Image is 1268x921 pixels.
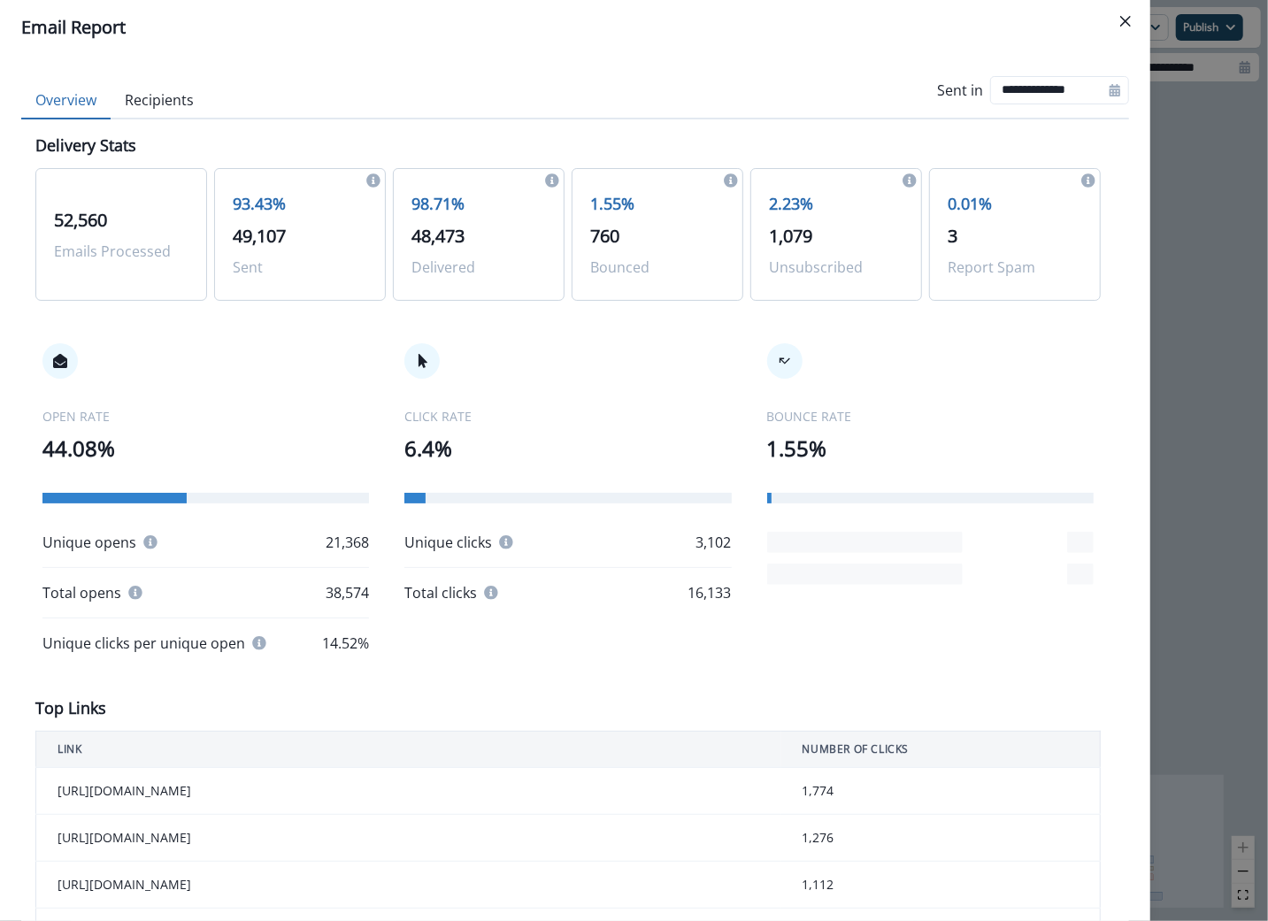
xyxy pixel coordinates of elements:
p: Sent [233,257,367,278]
p: 44.08% [42,433,369,464]
p: Total clicks [404,582,477,603]
span: 760 [590,224,619,248]
td: [URL][DOMAIN_NAME] [36,815,781,862]
p: Top Links [35,696,106,720]
td: 1,774 [781,768,1101,815]
div: Email Report [21,14,1129,41]
button: Overview [21,82,111,119]
p: Bounced [590,257,725,278]
p: Unique clicks per unique open [42,633,245,654]
th: LINK [36,732,781,768]
p: 98.71% [411,192,546,216]
p: 14.52% [322,633,369,654]
p: 0.01% [948,192,1082,216]
p: Delivery Stats [35,134,136,157]
p: 16,133 [688,582,732,603]
p: 6.4% [404,433,731,464]
p: 2.23% [769,192,903,216]
p: Total opens [42,582,121,603]
p: 93.43% [233,192,367,216]
p: 3,102 [696,532,732,553]
td: [URL][DOMAIN_NAME] [36,862,781,909]
span: 48,473 [411,224,465,248]
p: Sent in [937,80,983,101]
p: Unique opens [42,532,136,553]
button: Recipients [111,82,208,119]
span: 1,079 [769,224,812,248]
td: 1,276 [781,815,1101,862]
p: Report Spam [948,257,1082,278]
p: BOUNCE RATE [767,407,1094,426]
p: Unique clicks [404,532,492,553]
span: 49,107 [233,224,286,248]
span: 52,560 [54,208,107,232]
p: OPEN RATE [42,407,369,426]
p: Unsubscribed [769,257,903,278]
p: Emails Processed [54,241,188,262]
td: 1,112 [781,862,1101,909]
button: Close [1111,7,1140,35]
p: CLICK RATE [404,407,731,426]
p: 38,574 [326,582,369,603]
p: 21,368 [326,532,369,553]
p: 1.55% [767,433,1094,464]
p: 1.55% [590,192,725,216]
th: NUMBER OF CLICKS [781,732,1101,768]
p: Delivered [411,257,546,278]
span: 3 [948,224,957,248]
td: [URL][DOMAIN_NAME] [36,768,781,815]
